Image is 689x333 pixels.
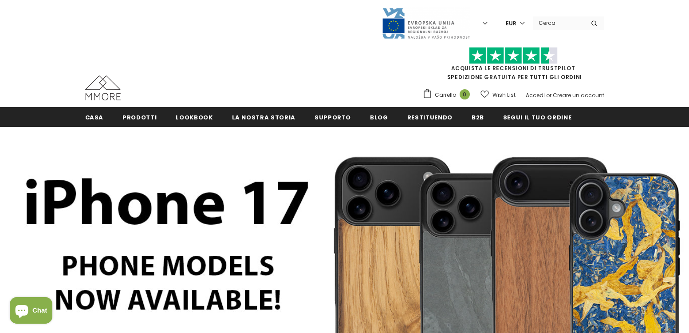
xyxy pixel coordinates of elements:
a: supporto [315,107,351,127]
input: Search Site [533,16,584,29]
a: B2B [472,107,484,127]
span: Wish List [492,91,516,99]
a: Accedi [526,91,545,99]
span: EUR [506,19,516,28]
a: Creare un account [553,91,604,99]
img: Fidati di Pilot Stars [469,47,558,64]
span: Blog [370,113,388,122]
span: SPEDIZIONE GRATUITA PER TUTTI GLI ORDINI [422,51,604,81]
a: Casa [85,107,104,127]
a: Wish List [480,87,516,103]
span: or [546,91,551,99]
span: supporto [315,113,351,122]
span: Prodotti [122,113,157,122]
span: Restituendo [407,113,453,122]
a: Segui il tuo ordine [503,107,571,127]
a: Lookbook [176,107,213,127]
span: B2B [472,113,484,122]
img: Casi MMORE [85,75,121,100]
a: Blog [370,107,388,127]
a: Restituendo [407,107,453,127]
img: Javni Razpis [382,7,470,40]
span: Carrello [435,91,456,99]
span: 0 [460,89,470,99]
span: Segui il tuo ordine [503,113,571,122]
a: La nostra storia [232,107,295,127]
span: Lookbook [176,113,213,122]
a: Javni Razpis [382,19,470,27]
a: Carrello 0 [422,88,474,102]
a: Prodotti [122,107,157,127]
span: Casa [85,113,104,122]
inbox-online-store-chat: Shopify online store chat [7,297,55,326]
span: La nostra storia [232,113,295,122]
a: Acquista le recensioni di TrustPilot [451,64,575,72]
